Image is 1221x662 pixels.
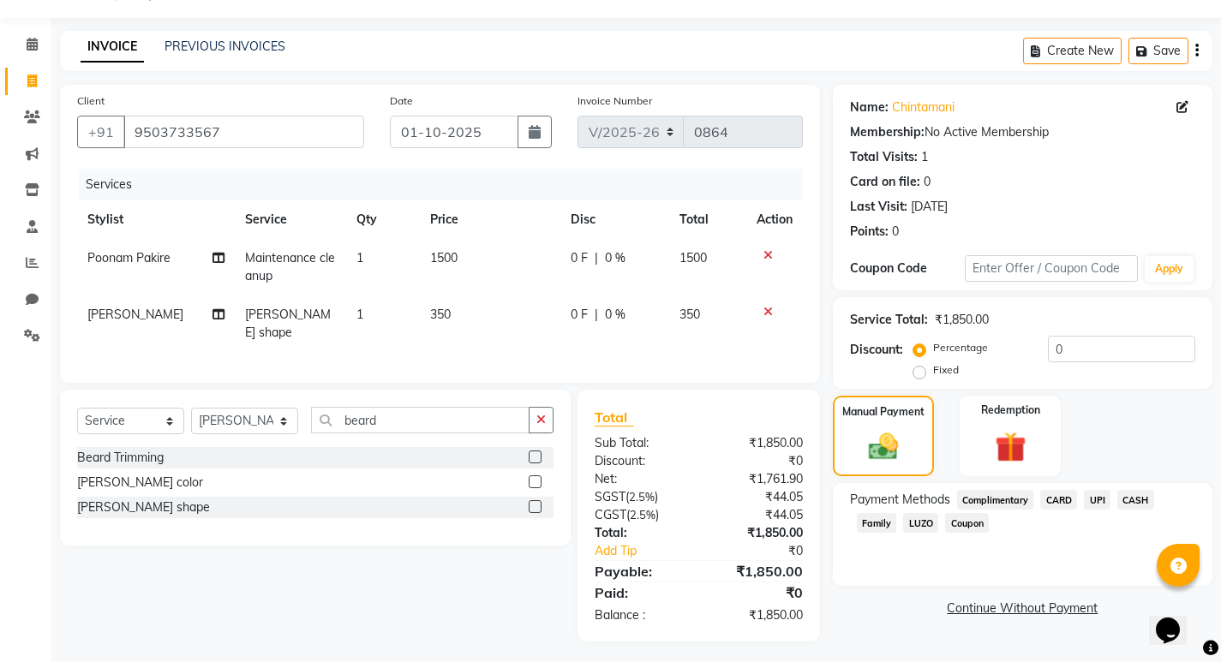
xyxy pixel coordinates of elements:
div: ₹0 [698,582,815,603]
input: Search or Scan [311,407,530,433]
div: Points: [850,223,889,241]
iframe: chat widget [1149,593,1204,645]
span: Poonam Pakire [87,250,171,265]
img: _gift.svg [985,428,1036,467]
a: Add Tip [582,542,718,560]
div: [PERSON_NAME] color [77,474,203,492]
span: | [595,249,598,267]
div: ₹1,850.00 [935,311,989,329]
a: Continue Without Payment [836,599,1209,617]
div: Services [79,169,816,200]
div: ₹44.05 [698,488,815,506]
div: Beard Trimming [77,449,164,467]
span: Total [595,409,634,426]
div: ₹1,850.00 [698,561,815,581]
a: PREVIOUS INVOICES [165,39,285,54]
span: 1 [356,307,363,322]
label: Manual Payment [842,404,925,420]
label: Percentage [933,340,988,355]
div: Net: [582,470,698,488]
span: UPI [1084,490,1110,510]
a: Chintamani [892,98,955,116]
div: Total Visits: [850,148,918,166]
div: ₹1,850.00 [698,524,815,542]
span: 2.5% [629,490,655,504]
span: 0 % [605,249,625,267]
span: Family [857,513,897,533]
th: Disc [560,200,670,239]
span: 1500 [679,250,707,265]
th: Action [746,200,803,239]
div: 0 [892,223,899,241]
div: ₹1,850.00 [698,434,815,452]
span: 0 F [571,249,588,267]
img: _cash.svg [859,430,907,464]
span: 1500 [430,250,458,265]
div: ( ) [582,488,698,506]
span: CASH [1117,490,1154,510]
div: 0 [924,173,931,191]
div: ( ) [582,506,698,524]
button: +91 [77,116,125,148]
div: ₹1,761.90 [698,470,815,488]
div: Sub Total: [582,434,698,452]
div: Discount: [850,341,903,359]
div: Last Visit: [850,198,907,216]
span: CARD [1040,490,1077,510]
div: Service Total: [850,311,928,329]
span: 0 % [605,306,625,324]
span: SGST [595,489,625,504]
button: Create New [1023,38,1122,64]
span: | [595,306,598,324]
div: Name: [850,98,889,116]
div: ₹0 [698,452,815,470]
span: Coupon [945,513,989,533]
span: Complimentary [957,490,1034,510]
div: ₹1,850.00 [698,606,815,624]
th: Service [235,200,346,239]
div: Total: [582,524,698,542]
span: Maintenance cleanup [245,250,335,283]
div: ₹0 [718,542,816,560]
span: 350 [430,307,451,322]
div: No Active Membership [850,123,1195,141]
label: Redemption [981,403,1040,418]
input: Search by Name/Mobile/Email/Code [123,116,364,148]
div: Membership: [850,123,925,141]
button: Save [1128,38,1188,64]
div: Card on file: [850,173,920,191]
div: Coupon Code [850,259,965,277]
div: Payable: [582,561,698,581]
div: [DATE] [911,198,948,216]
div: 1 [921,148,928,166]
span: [PERSON_NAME] shape [245,307,331,340]
span: [PERSON_NAME] [87,307,183,322]
th: Qty [346,200,421,239]
input: Enter Offer / Coupon Code [965,255,1138,282]
span: 0 F [571,306,588,324]
label: Invoice Number [578,93,652,109]
div: Balance : [582,606,698,624]
span: 1 [356,250,363,265]
span: LUZO [903,513,938,533]
button: Apply [1145,256,1194,282]
a: INVOICE [81,32,144,63]
label: Fixed [933,362,959,378]
th: Price [420,200,560,239]
div: Paid: [582,582,698,603]
th: Stylist [77,200,235,239]
label: Date [390,93,413,109]
label: Client [77,93,105,109]
span: 2.5% [630,508,655,522]
span: CGST [595,507,626,522]
div: [PERSON_NAME] shape [77,498,210,516]
span: Payment Methods [850,491,950,509]
div: ₹44.05 [698,506,815,524]
th: Total [669,200,745,239]
div: Discount: [582,452,698,470]
span: 350 [679,307,700,322]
